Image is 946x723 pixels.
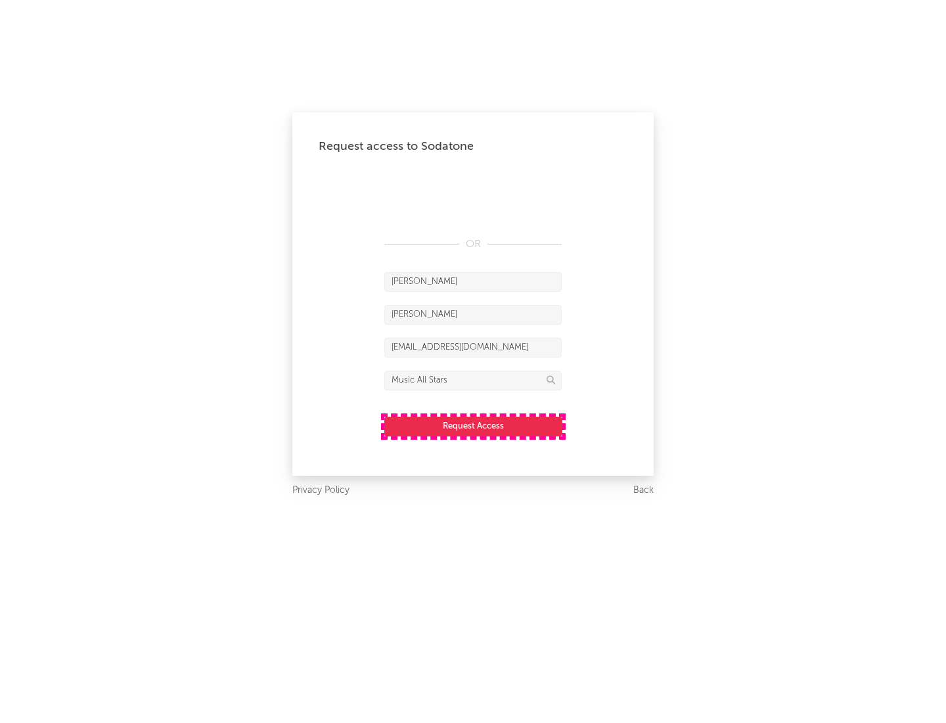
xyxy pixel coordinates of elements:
input: Division [384,371,562,390]
button: Request Access [384,417,562,436]
input: Last Name [384,305,562,325]
input: Email [384,338,562,358]
div: OR [384,237,562,252]
div: Request access to Sodatone [319,139,627,154]
a: Privacy Policy [292,482,349,499]
input: First Name [384,272,562,292]
a: Back [633,482,654,499]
